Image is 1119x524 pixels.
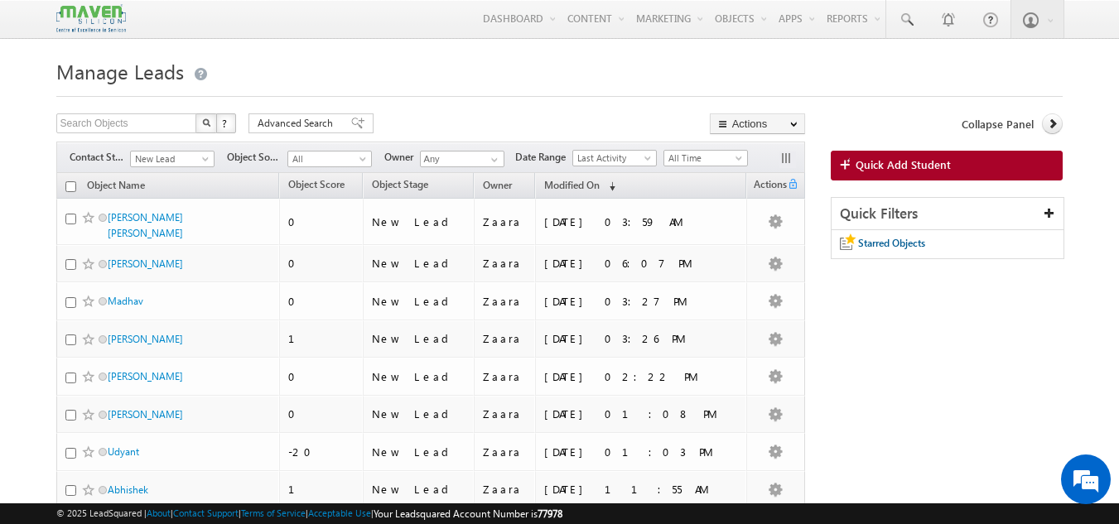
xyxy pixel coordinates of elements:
span: Date Range [515,150,572,165]
div: Quick Filters [832,198,1064,230]
a: Madhav [108,295,143,307]
a: Terms of Service [241,507,306,518]
span: New Lead [131,151,210,166]
span: ? [222,116,229,130]
div: New Lead [372,369,466,384]
div: Zaara [483,256,528,271]
div: Zaara [483,445,528,459]
button: Actions [710,113,805,134]
div: Zaara [483,406,528,421]
div: Zaara [483,331,528,346]
a: Contact Support [173,507,239,518]
div: New Lead [372,406,466,421]
a: [PERSON_NAME] [108,408,183,421]
div: [DATE] 01:08 PM [544,406,739,421]
span: All Time [664,151,743,166]
div: 1 [288,482,355,497]
span: Collapse Panel [962,117,1034,132]
a: Object Score [280,175,353,197]
span: Last Activity [573,151,652,166]
span: 77978 [538,507,562,520]
span: Object Score [288,178,345,190]
button: ? [216,113,236,133]
a: [PERSON_NAME] [108,333,183,345]
div: New Lead [372,482,466,497]
div: [DATE] 06:07 PM [544,256,739,271]
a: Object Stage [364,175,437,197]
a: Last Activity [572,150,657,166]
div: Zaara [483,369,528,384]
div: 0 [288,256,355,271]
a: New Lead [130,151,215,167]
a: All Time [663,150,748,166]
div: [DATE] 01:03 PM [544,445,739,459]
span: Object Source [227,150,287,165]
a: Show All Items [482,151,503,168]
div: 0 [288,406,355,421]
div: [DATE] 03:27 PM [544,294,739,309]
a: [PERSON_NAME] [PERSON_NAME] [108,211,183,239]
div: Zaara [483,214,528,229]
div: 0 [288,214,355,229]
span: Modified On [544,179,600,191]
a: Udyant [108,445,139,458]
span: Quick Add Student [856,157,951,172]
div: [DATE] 03:26 PM [544,331,739,346]
div: New Lead [372,331,466,346]
a: Quick Add Student [831,151,1064,180]
span: Owner [483,179,512,191]
span: All [288,151,367,166]
a: Object Name [79,176,153,198]
span: Your Leadsquared Account Number is [374,507,562,520]
a: About [147,507,171,518]
div: 0 [288,294,355,309]
div: [DATE] 03:59 AM [544,214,739,229]
div: [DATE] 02:22 PM [544,369,739,384]
a: [PERSON_NAME] [108,370,183,382]
span: Starred Objects [858,237,925,249]
div: New Lead [372,294,466,309]
a: [PERSON_NAME] [108,257,183,270]
div: [DATE] 11:55 AM [544,482,739,497]
span: © 2025 LeadSquared | | | | | [56,506,562,522]
span: Advanced Search [258,116,338,131]
div: -20 [288,445,355,459]
span: Owner [384,150,420,165]
a: All [287,151,372,167]
div: New Lead [372,445,466,459]
img: Custom Logo [56,4,126,33]
span: (sorted descending) [602,180,615,193]
span: Contact Stage [70,150,130,165]
div: New Lead [372,214,466,229]
div: 1 [288,331,355,346]
div: Zaara [483,482,528,497]
span: Actions [747,175,787,197]
span: Manage Leads [56,58,184,84]
span: Object Stage [372,178,428,190]
div: 0 [288,369,355,384]
div: Zaara [483,294,528,309]
a: Modified On (sorted descending) [536,175,624,197]
img: Search [202,118,210,127]
input: Check all records [65,181,76,192]
a: Abhishek [108,483,148,496]
input: Type to Search [420,151,504,167]
a: Acceptable Use [308,507,371,518]
div: New Lead [372,256,466,271]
